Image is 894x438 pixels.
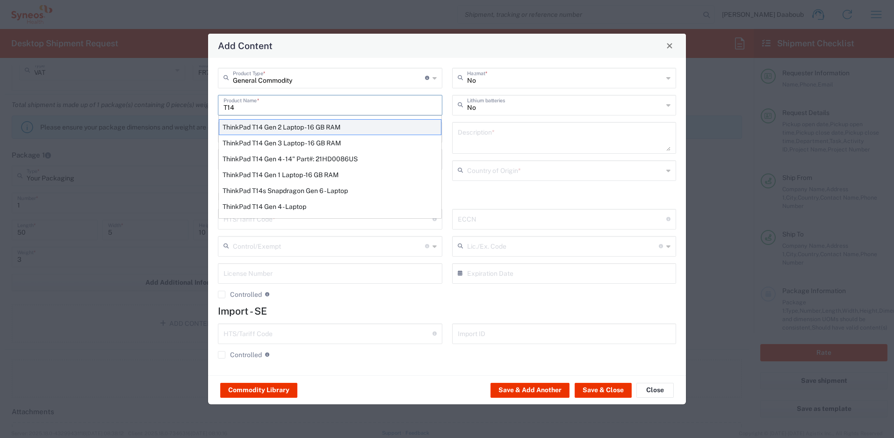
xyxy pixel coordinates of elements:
[218,191,676,202] h4: Export - FR
[219,119,441,135] div: ThinkPad T14 Gen 2 Laptop - 16 GB RAM
[219,183,441,199] div: ThinkPad T14s Snapdragon Gen 6 - Laptop
[218,305,676,317] h4: Import - SE
[218,291,262,298] label: Controlled
[218,351,262,359] label: Controlled
[636,383,674,398] button: Close
[663,39,676,52] button: Close
[219,151,441,167] div: ThinkPad T14 Gen 4 - 14" Part#: 21HD0086US
[219,135,441,151] div: ThinkPad T14 Gen 3 Laptop - 16 GB RAM
[220,383,297,398] button: Commodity Library
[490,383,570,398] button: Save & Add Another
[219,199,441,215] div: ThinkPad T14 Gen 4 - Laptop
[218,39,273,52] h4: Add Content
[219,167,441,183] div: ThinkPad T14 Gen 1 Laptop -16 GB RAM
[575,383,632,398] button: Save & Close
